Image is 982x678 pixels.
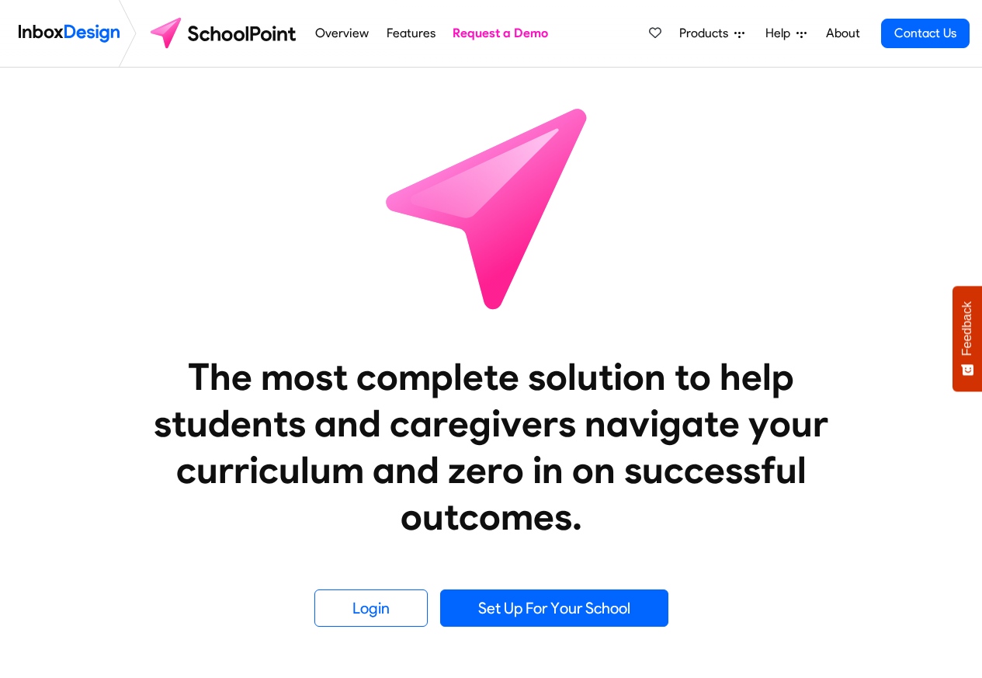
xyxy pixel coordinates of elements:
[143,15,307,52] img: schoolpoint logo
[679,24,734,43] span: Products
[382,18,439,49] a: Features
[311,18,373,49] a: Overview
[881,19,970,48] a: Contact Us
[953,286,982,391] button: Feedback - Show survey
[449,18,553,49] a: Request a Demo
[821,18,864,49] a: About
[960,301,974,356] span: Feedback
[352,68,631,347] img: icon_schoolpoint.svg
[673,18,751,49] a: Products
[765,24,796,43] span: Help
[123,353,860,540] heading: The most complete solution to help students and caregivers navigate your curriculum and zero in o...
[759,18,813,49] a: Help
[440,589,668,627] a: Set Up For Your School
[314,589,428,627] a: Login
